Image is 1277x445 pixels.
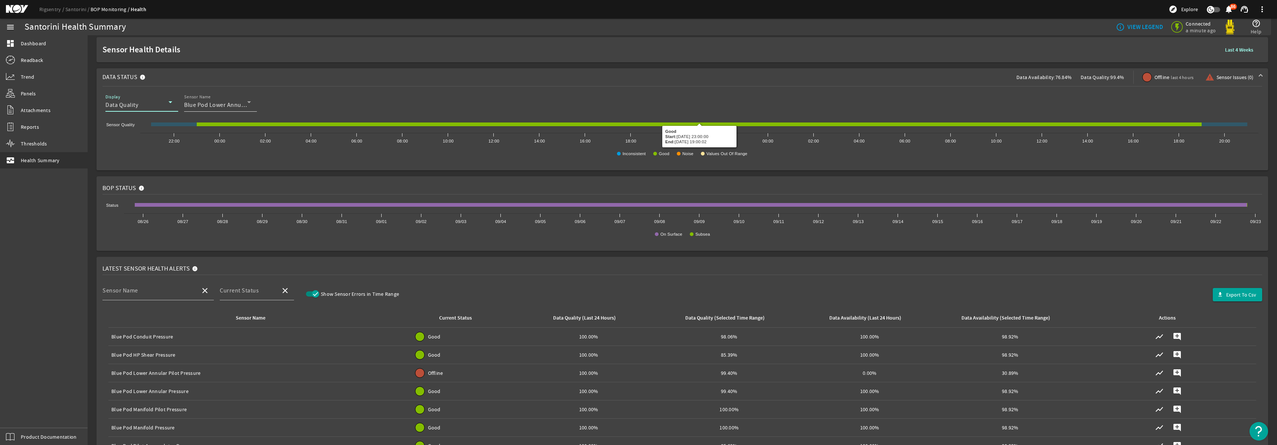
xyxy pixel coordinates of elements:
span: Good [428,406,441,413]
div: 98.92% [943,406,1078,413]
text: 14:00 [534,139,545,143]
text: 20:00 [671,139,682,143]
a: Rigsentry [39,6,65,13]
div: 100.00% [662,406,797,413]
text: 04:00 [854,139,865,143]
div: 100.00% [521,406,656,413]
b: VIEW LEGEND [1127,23,1163,31]
div: Data Quality (Last 24 Hours) [521,314,653,322]
span: Trend [21,73,34,81]
div: Data Availability (Selected Time Range) [961,314,1050,322]
text: 09/01 [376,219,387,224]
span: BOP Status [102,184,136,192]
div: 100.00% [521,369,656,377]
button: Export To Csv [1213,288,1262,301]
div: 100.00% [803,333,937,340]
div: 100.00% [803,424,937,431]
text: 08:00 [397,139,408,143]
div: 98.92% [943,424,1078,431]
div: 85.39% [662,351,797,359]
mat-icon: file_download [1217,292,1223,298]
span: Good [428,387,441,395]
div: 98.92% [943,387,1078,395]
span: Reports [21,123,39,131]
span: 99.4% [1110,74,1124,81]
text: 08/28 [217,219,228,224]
text: 09/20 [1131,219,1142,224]
text: 09/18 [1052,219,1062,224]
div: Data Quality (Selected Time Range) [662,314,794,322]
text: Status [106,203,118,207]
text: 22:00 [169,139,179,143]
div: 0.00% [803,369,937,377]
span: Help [1251,28,1261,35]
text: 08:00 [945,139,956,143]
text: 09/12 [813,219,824,224]
text: 09/23 [1250,219,1261,224]
text: 09/06 [575,219,585,224]
text: Subsea [695,232,710,236]
button: VIEW LEGEND [1113,20,1166,34]
button: Explore [1166,3,1201,15]
mat-icon: show_chart [1155,369,1164,377]
text: 06:00 [899,139,910,143]
span: Sensor Issues (0) [1216,73,1253,81]
div: Sensor Name [236,314,265,322]
text: 12:00 [1036,139,1047,143]
mat-icon: add_comment [1173,332,1182,341]
mat-label: Sensor Name [184,94,211,100]
button: Last 4 Weeks [1219,43,1259,56]
text: 18:00 [1173,139,1184,143]
mat-icon: monitor_heart [6,156,15,165]
div: 100.00% [521,424,656,431]
mat-icon: support_agent [1240,5,1249,14]
mat-panel-title: Data Status [102,68,148,86]
div: 100.00% [803,387,937,395]
text: 08/29 [257,219,268,224]
text: 18:00 [626,139,636,143]
text: 08/30 [297,219,307,224]
span: Export To Csv [1226,291,1256,298]
mat-icon: explore [1169,5,1178,14]
text: 09/15 [932,219,943,224]
text: 20:00 [1219,139,1230,143]
span: Good [428,424,441,431]
span: Blue Pod Lower Annular Pressure [184,101,274,109]
div: Data StatusData Availability:76.84%Data Quality:99.4%Offlinelast 4 hoursSensor Issues (0) [97,86,1268,170]
text: 10:00 [443,139,454,143]
div: 100.00% [662,424,797,431]
mat-icon: show_chart [1155,387,1164,396]
text: 16:00 [580,139,591,143]
text: 09/02 [416,219,427,224]
button: more_vert [1253,0,1271,18]
text: 09/21 [1171,219,1182,224]
div: 100.00% [521,333,656,340]
b: Last 4 Weeks [1225,46,1253,53]
text: 09/22 [1211,219,1221,224]
text: 02:00 [260,139,271,143]
div: Blue Pod Conduit Pressure [111,333,398,340]
a: Santorini [65,6,91,13]
span: Panels [21,90,36,97]
text: 22:00 [717,139,728,143]
div: 99.40% [662,369,797,377]
div: 30.89% [943,369,1078,377]
span: Good [428,351,441,359]
mat-icon: close [200,286,209,295]
text: Noise [682,151,693,156]
text: 14:00 [1082,139,1093,143]
span: Offline [1154,73,1194,81]
div: Data Quality (Last 24 Hours) [553,314,616,322]
div: Blue Pod HP Shear Pressure [111,351,398,359]
span: Latest Sensor Health Alerts [102,265,190,272]
text: 09/19 [1091,219,1102,224]
div: Data Availability (Selected Time Range) [943,314,1075,322]
text: 10:00 [991,139,1002,143]
mat-label: Sensor Name [102,287,138,294]
div: Data Availability (Last 24 Hours) [803,314,934,322]
text: 09/17 [1012,219,1023,224]
div: 100.00% [521,351,656,359]
text: 16:00 [1128,139,1139,143]
div: Current Status [404,314,513,322]
text: 12:00 [489,139,499,143]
